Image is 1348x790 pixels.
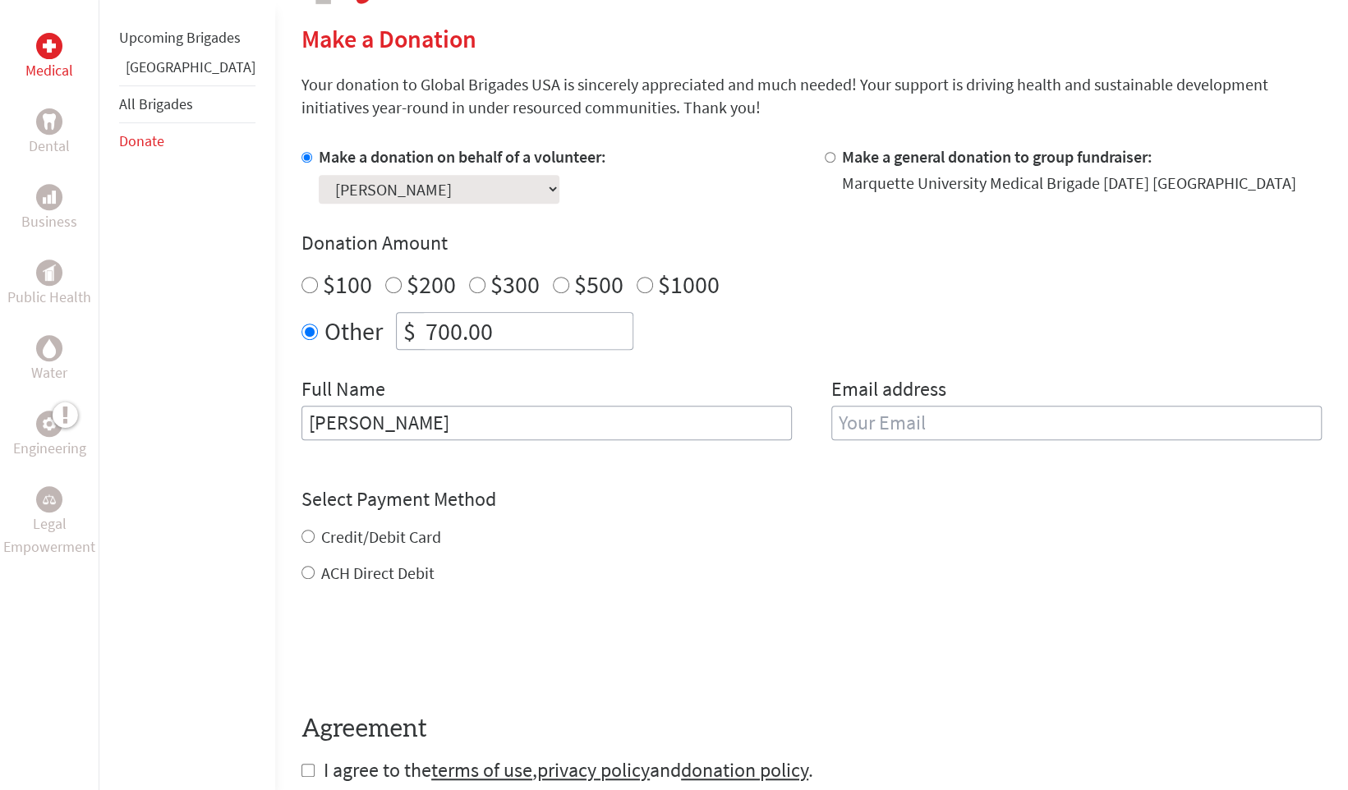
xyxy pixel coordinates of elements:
[119,94,193,113] a: All Brigades
[324,312,383,350] label: Other
[31,361,67,384] p: Water
[321,563,435,583] label: ACH Direct Debit
[574,269,623,300] label: $500
[119,123,255,159] li: Donate
[321,526,441,547] label: Credit/Debit Card
[658,269,720,300] label: $1000
[36,260,62,286] div: Public Health
[7,260,91,309] a: Public HealthPublic Health
[301,486,1322,512] h4: Select Payment Method
[301,230,1322,256] h4: Donation Amount
[842,172,1296,195] div: Marquette University Medical Brigade [DATE] [GEOGRAPHIC_DATA]
[43,113,56,129] img: Dental
[3,486,95,558] a: Legal EmpowermentLegal Empowerment
[681,757,808,783] a: donation policy
[36,335,62,361] div: Water
[43,338,56,357] img: Water
[119,28,241,47] a: Upcoming Brigades
[43,39,56,53] img: Medical
[319,146,606,167] label: Make a donation on behalf of a volunteer:
[301,73,1322,119] p: Your donation to Global Brigades USA is sincerely appreciated and much needed! Your support is dr...
[831,376,946,406] label: Email address
[21,210,77,233] p: Business
[29,135,70,158] p: Dental
[119,85,255,123] li: All Brigades
[25,59,73,82] p: Medical
[31,335,67,384] a: WaterWater
[29,108,70,158] a: DentalDental
[7,286,91,309] p: Public Health
[119,20,255,56] li: Upcoming Brigades
[36,184,62,210] div: Business
[43,191,56,204] img: Business
[842,146,1152,167] label: Make a general donation to group fundraiser:
[43,494,56,504] img: Legal Empowerment
[36,108,62,135] div: Dental
[301,376,385,406] label: Full Name
[36,486,62,512] div: Legal Empowerment
[119,56,255,85] li: Panama
[537,757,650,783] a: privacy policy
[13,411,86,460] a: EngineeringEngineering
[397,313,422,349] div: $
[407,269,456,300] label: $200
[25,33,73,82] a: MedicalMedical
[324,757,813,783] span: I agree to the , and .
[301,714,1322,744] h4: Agreement
[431,757,532,783] a: terms of use
[490,269,540,300] label: $300
[126,57,255,76] a: [GEOGRAPHIC_DATA]
[21,184,77,233] a: BusinessBusiness
[43,264,56,281] img: Public Health
[43,417,56,430] img: Engineering
[301,24,1322,53] h2: Make a Donation
[36,411,62,437] div: Engineering
[3,512,95,558] p: Legal Empowerment
[323,269,372,300] label: $100
[301,618,551,682] iframe: reCAPTCHA
[13,437,86,460] p: Engineering
[119,131,164,150] a: Donate
[422,313,633,349] input: Enter Amount
[831,406,1322,440] input: Your Email
[36,33,62,59] div: Medical
[301,406,792,440] input: Enter Full Name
